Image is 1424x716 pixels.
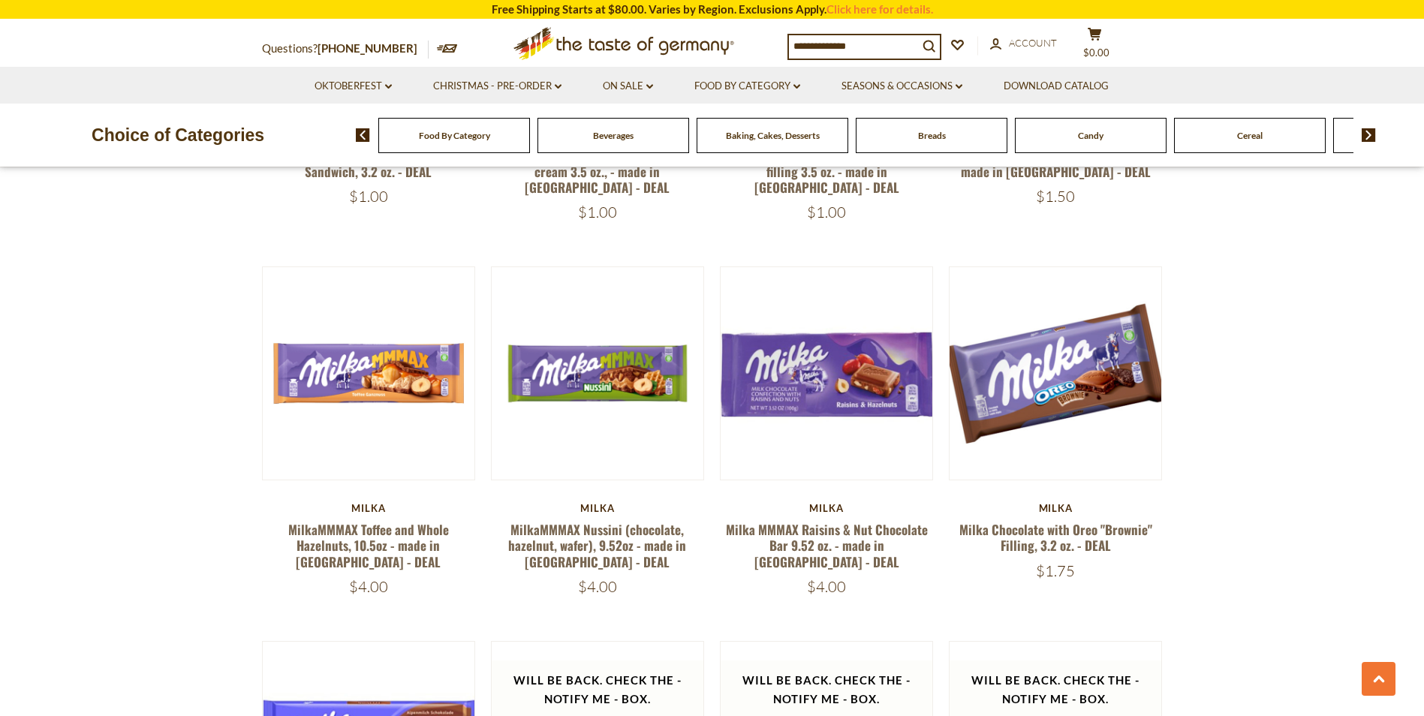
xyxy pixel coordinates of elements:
[1009,37,1057,49] span: Account
[593,130,634,141] a: Beverages
[349,187,388,206] span: $1.00
[1237,130,1263,141] a: Cereal
[508,520,686,571] a: MilkaMMMAX Nussini (chocolate, hazelnut, wafer), 9.52oz - made in [GEOGRAPHIC_DATA] - DEAL
[826,2,933,16] a: Click here for details.
[419,130,490,141] a: Food By Category
[959,520,1152,555] a: Milka Chocolate with Oreo "Brownie" Filling, 3.2 oz. - DEAL
[1073,27,1118,65] button: $0.00
[288,520,449,571] a: MilkaMMMAX Toffee and Whole Hazelnuts, 10.5oz - made in [GEOGRAPHIC_DATA] - DEAL
[494,146,700,197] a: Milka Chocolate Bar filled with Yoghurt cream 3.5 oz., - made in [GEOGRAPHIC_DATA] - DEAL
[263,267,475,480] img: MilkaMMMAX
[1083,47,1109,59] span: $0.00
[841,78,962,95] a: Seasons & Occasions
[1004,78,1109,95] a: Download Catalog
[578,203,617,221] span: $1.00
[1362,128,1376,142] img: next arrow
[726,520,928,571] a: Milka MMMAX Raisins & Nut Chocolate Bar 9.52 oz. - made in [GEOGRAPHIC_DATA] - DEAL
[1036,561,1075,580] span: $1.75
[950,267,1162,480] img: Milka
[721,267,933,480] img: Milka
[318,41,417,55] a: [PHONE_NUMBER]
[492,267,704,480] img: MilkaMMMAX
[603,78,653,95] a: On Sale
[262,502,476,514] div: Milka
[720,502,934,514] div: Milka
[990,35,1057,52] a: Account
[578,577,617,596] span: $4.00
[349,577,388,596] span: $4.00
[694,78,800,95] a: Food By Category
[433,78,561,95] a: Christmas - PRE-ORDER
[1036,187,1075,206] span: $1.50
[949,502,1163,514] div: Milka
[726,130,820,141] a: Baking, Cakes, Desserts
[491,502,705,514] div: Milka
[356,128,370,142] img: previous arrow
[807,577,846,596] span: $4.00
[918,130,946,141] a: Breads
[721,146,932,197] a: Milka Chocolate with Chips Ahoy Cookie filling 3.5 oz. - made in [GEOGRAPHIC_DATA] - DEAL
[262,39,429,59] p: Questions?
[807,203,846,221] span: $1.00
[1078,130,1103,141] a: Candy
[315,78,392,95] a: Oktoberfest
